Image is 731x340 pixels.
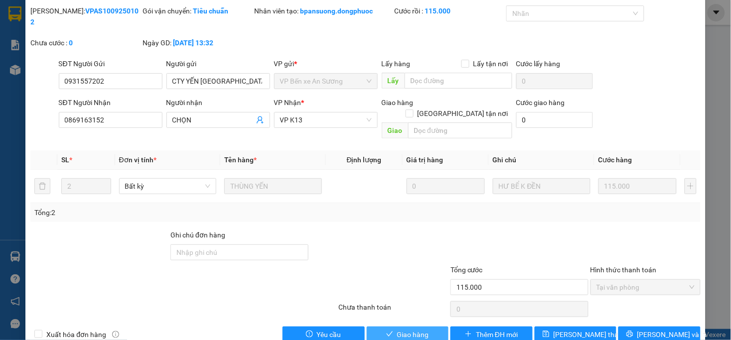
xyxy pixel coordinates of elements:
[34,178,50,194] button: delete
[637,329,707,340] span: [PERSON_NAME] và In
[143,37,253,48] div: Ngày GD:
[166,58,270,69] div: Người gửi
[119,156,156,164] span: Đơn vị tính
[112,331,119,338] span: info-circle
[193,7,228,15] b: Tiêu chuẩn
[382,99,414,107] span: Giao hàng
[554,329,633,340] span: [PERSON_NAME] thay đổi
[306,331,313,339] span: exclamation-circle
[27,54,122,62] span: -----------------------------------------
[3,72,61,78] span: In ngày:
[382,122,408,138] span: Giao
[274,58,378,69] div: VP gửi
[469,58,512,69] span: Lấy tận nơi
[405,73,512,89] input: Dọc đường
[30,5,141,27] div: [PERSON_NAME]:
[596,280,695,295] span: Tại văn phòng
[476,329,518,340] span: Thêm ĐH mới
[317,329,341,340] span: Yêu cầu
[450,266,483,274] span: Tổng cước
[516,73,593,89] input: Cước lấy hàng
[30,37,141,48] div: Chưa cước :
[166,97,270,108] div: Người nhận
[79,16,134,28] span: Bến xe [GEOGRAPHIC_DATA]
[414,108,512,119] span: [GEOGRAPHIC_DATA] tận nơi
[59,58,162,69] div: SĐT Người Gửi
[386,331,393,339] span: check
[256,116,264,124] span: user-add
[397,329,429,340] span: Giao hàng
[125,179,211,194] span: Bất kỳ
[79,5,137,14] strong: ĐỒNG PHƯỚC
[69,39,73,47] b: 0
[626,331,633,339] span: printer
[143,5,253,16] div: Gói vận chuyển:
[79,30,137,42] span: 01 Võ Văn Truyện, KP.1, Phường 2
[395,5,505,16] div: Cước rồi :
[59,97,162,108] div: SĐT Người Nhận
[79,44,122,50] span: Hotline: 19001152
[382,73,405,89] span: Lấy
[274,99,301,107] span: VP Nhận
[407,178,485,194] input: 0
[543,331,550,339] span: save
[465,331,472,339] span: plus
[173,39,213,47] b: [DATE] 13:32
[685,178,697,194] button: plus
[598,156,632,164] span: Cước hàng
[516,99,565,107] label: Cước giao hàng
[300,7,373,15] b: bpansuong.dongphuoc
[425,7,451,15] b: 115.000
[382,60,411,68] span: Lấy hàng
[516,60,561,68] label: Cước lấy hàng
[516,112,593,128] input: Cước giao hàng
[170,244,308,260] input: Ghi chú đơn hàng
[493,178,590,194] input: Ghi Chú
[280,74,372,89] span: VP Bến xe An Sương
[61,156,69,164] span: SL
[590,266,657,274] label: Hình thức thanh toán
[224,178,322,194] input: VD: Bàn, Ghế
[280,113,372,127] span: VP K13
[598,178,677,194] input: 0
[347,156,382,164] span: Định lượng
[3,64,108,70] span: [PERSON_NAME]:
[255,5,393,16] div: Nhân viên tạo:
[407,156,443,164] span: Giá trị hàng
[50,63,108,71] span: VPK131209250002
[3,6,48,50] img: logo
[42,329,110,340] span: Xuất hóa đơn hàng
[224,156,257,164] span: Tên hàng
[34,207,283,218] div: Tổng: 2
[337,302,449,319] div: Chưa thanh toán
[489,150,594,170] th: Ghi chú
[170,231,225,239] label: Ghi chú đơn hàng
[408,122,512,138] input: Dọc đường
[22,72,61,78] span: 11:26:57 [DATE]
